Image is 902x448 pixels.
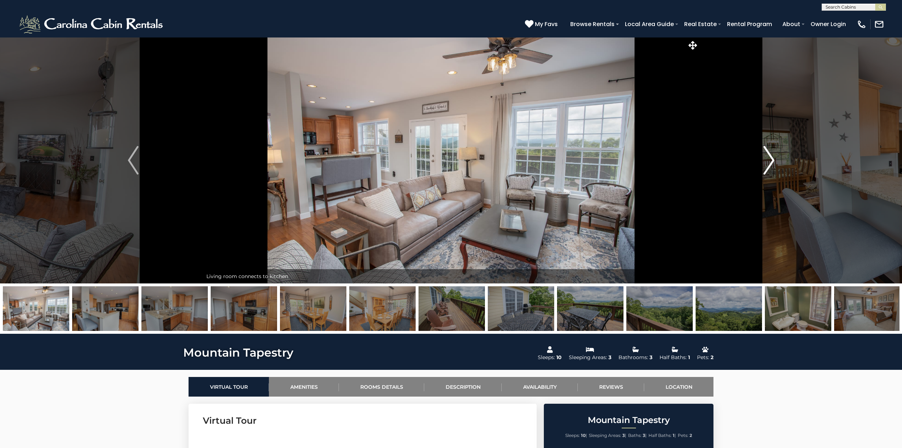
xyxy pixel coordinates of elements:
a: Owner Login [807,18,850,30]
button: Next [699,37,839,283]
a: My Favs [525,20,560,29]
button: Previous [63,37,203,283]
strong: 10 [581,433,586,438]
img: 163271178 [3,286,69,331]
img: 163271173 [141,286,208,331]
img: 163271160 [419,286,485,331]
img: 163271186 [765,286,831,331]
strong: 3 [622,433,625,438]
a: Location [644,377,713,397]
img: White-1-2.png [18,14,166,35]
img: 163271179 [72,286,139,331]
span: Pets: [678,433,688,438]
img: phone-regular-white.png [857,19,867,29]
li: | [628,431,647,440]
li: | [589,431,626,440]
a: About [779,18,804,30]
a: Availability [502,377,578,397]
span: Half Baths: [648,433,672,438]
a: Browse Rentals [567,18,618,30]
img: 163271183 [557,286,623,331]
img: 163271182 [349,286,416,331]
strong: 2 [690,433,692,438]
a: Real Estate [681,18,720,30]
img: 163271161 [488,286,554,331]
span: Sleeping Areas: [589,433,621,438]
a: Rental Program [723,18,776,30]
img: 163271185 [696,286,762,331]
span: My Favs [535,20,558,29]
a: Local Area Guide [621,18,677,30]
img: mail-regular-white.png [874,19,884,29]
span: Baths: [628,433,642,438]
li: | [648,431,676,440]
a: Virtual Tour [189,377,269,397]
strong: 3 [643,433,645,438]
img: 163271184 [626,286,693,331]
a: Amenities [269,377,339,397]
li: | [565,431,587,440]
span: Sleeps: [565,433,580,438]
img: 163271180 [211,286,277,331]
a: Description [424,377,502,397]
strong: 1 [673,433,675,438]
img: 163271181 [280,286,346,331]
img: 163271187 [834,286,901,331]
a: Reviews [578,377,644,397]
img: arrow [763,146,774,175]
div: Living room connects to kitchen [203,269,699,283]
h3: Virtual Tour [203,414,522,427]
a: Rooms Details [339,377,424,397]
img: arrow [128,146,139,175]
h2: Mountain Tapestry [546,416,712,425]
